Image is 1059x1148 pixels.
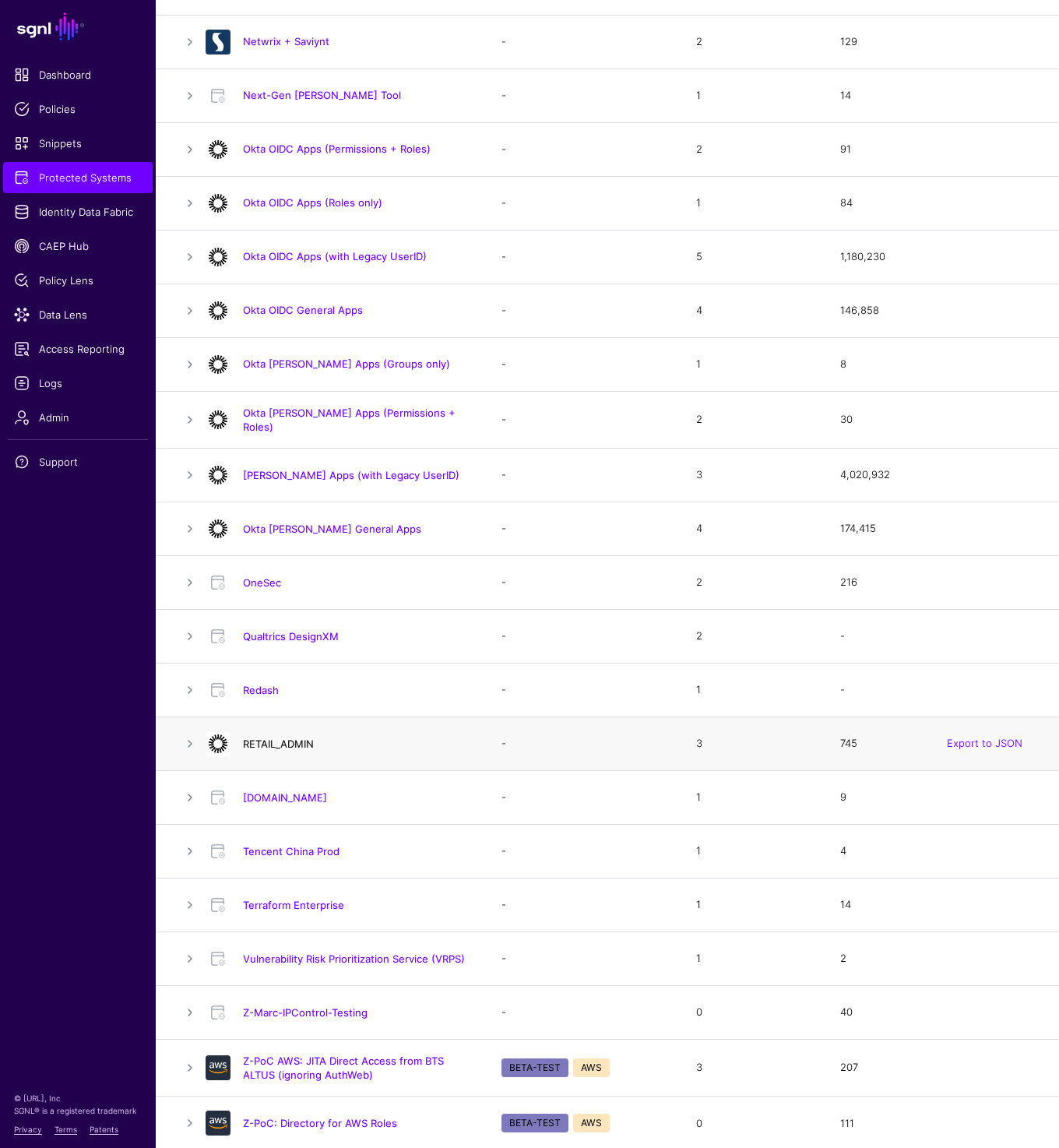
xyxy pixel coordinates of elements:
td: 1 [681,770,825,824]
td: - [486,878,681,931]
a: Privacy [14,1125,42,1134]
span: CAEP Hub [14,238,142,254]
td: 1 [681,337,825,391]
img: svg+xml;base64,PHN2ZyB3aWR0aD0iNjQiIGhlaWdodD0iNjQiIHZpZXdCb3g9IjAgMCA2NCA2NCIgZmlsbD0ibm9uZSIgeG... [206,407,230,432]
a: Terraform Enterprise [243,899,344,911]
img: svg+xml;base64,PHN2ZyB3aWR0aD0iNjQiIGhlaWdodD0iNjQiIHZpZXdCb3g9IjAgMCA2NCA2NCIgZmlsbD0ibm9uZSIgeG... [206,731,230,756]
p: SGNL® is a registered trademark [14,1104,142,1117]
td: - [486,176,681,230]
span: AWS [573,1114,610,1132]
img: svg+xml;base64,PHN2ZyB3aWR0aD0iNjQiIGhlaWdodD0iNjQiIHZpZXdCb3g9IjAgMCA2NCA2NCIgZmlsbD0ibm9uZSIgeG... [206,137,230,162]
td: 1 [681,878,825,931]
div: 14 [840,897,1034,913]
span: Dashboard [14,67,142,83]
div: 216 [840,575,1034,590]
span: Logs [14,375,142,391]
td: - [486,230,681,283]
div: 91 [840,142,1034,157]
span: Access Reporting [14,341,142,357]
a: Access Reporting [3,333,153,364]
td: - [486,337,681,391]
td: - [486,502,681,555]
div: 129 [840,34,1034,50]
td: 2 [681,15,825,69]
td: - [486,69,681,122]
img: svg+xml;base64,PD94bWwgdmVyc2lvbj0iMS4wIiBlbmNvZGluZz0idXRmLTgiPz4KPCEtLSBHZW5lcmF0b3I6IEFkb2JlIE... [206,30,230,55]
a: Protected Systems [3,162,153,193]
a: [PERSON_NAME] Apps (with Legacy UserID) [243,469,459,481]
div: 1,180,230 [840,249,1034,265]
div: 4 [840,843,1034,859]
img: svg+xml;base64,PHN2ZyB3aWR0aD0iNjQiIGhlaWdodD0iNjQiIHZpZXdCb3g9IjAgMCA2NCA2NCIgZmlsbD0ibm9uZSIgeG... [206,463,230,488]
div: - [840,629,1034,644]
a: Next-Gen [PERSON_NAME] Tool [243,89,401,101]
a: Qualtrics DesignXM [243,630,339,643]
a: Redash [243,684,279,696]
td: 1 [681,824,825,878]
td: - [486,824,681,878]
a: Terms [55,1125,77,1134]
a: Data Lens [3,299,153,330]
img: svg+xml;base64,PHN2ZyB3aWR0aD0iNjQiIGhlaWdodD0iNjQiIHZpZXdCb3g9IjAgMCA2NCA2NCIgZmlsbD0ibm9uZSIgeG... [206,245,230,269]
td: 2 [681,391,825,448]
a: Dashboard [3,59,153,90]
div: 30 [840,412,1034,428]
td: 3 [681,448,825,502]
a: Okta [PERSON_NAME] General Apps [243,523,421,535]
div: 174,415 [840,521,1034,537]
td: 2 [681,555,825,609]
div: 84 [840,195,1034,211]
div: 146,858 [840,303,1034,319]
a: Logs [3,368,153,399]
td: 1 [681,69,825,122]
span: Admin [14,410,142,425]
td: 2 [681,609,825,663]
a: Policies [3,93,153,125]
a: Admin [3,402,153,433]
td: 3 [681,717,825,770]
div: 9 [840,790,1034,805]
td: - [486,663,681,717]
div: 111 [840,1116,1034,1132]
a: Okta OIDC Apps (Roles only) [243,196,382,209]
td: - [486,609,681,663]
a: Tencent China Prod [243,845,340,857]
span: Policies [14,101,142,117]
td: 2 [681,122,825,176]
a: Netwrix + Saviynt [243,35,329,48]
td: 4 [681,283,825,337]
div: 14 [840,88,1034,104]
img: svg+xml;base64,PHN2ZyB3aWR0aD0iNjQiIGhlaWdodD0iNjQiIHZpZXdCb3g9IjAgMCA2NCA2NCIgZmlsbD0ibm9uZSIgeG... [206,352,230,377]
td: 1 [681,931,825,985]
a: CAEP Hub [3,231,153,262]
a: Patents [90,1125,118,1134]
div: 4,020,932 [840,467,1034,483]
td: - [486,555,681,609]
td: - [486,15,681,69]
td: 1 [681,176,825,230]
td: - [486,283,681,337]
td: 3 [681,1039,825,1096]
a: OneSec [243,576,281,589]
td: - [486,391,681,448]
img: svg+xml;base64,PHN2ZyB3aWR0aD0iNjQiIGhlaWdodD0iNjQiIHZpZXdCb3g9IjAgMCA2NCA2NCIgZmlsbD0ibm9uZSIgeG... [206,516,230,541]
span: Policy Lens [14,273,142,288]
a: Z-Marc-IPControl-Testing [243,1006,368,1019]
p: © [URL], Inc [14,1092,142,1104]
td: - [486,770,681,824]
div: 745 [840,736,1034,752]
a: Vulnerability Risk Prioritization Service (VRPS) [243,953,465,965]
a: Okta [PERSON_NAME] Apps (Permissions + Roles) [243,407,456,433]
span: Data Lens [14,307,142,322]
td: - [486,717,681,770]
span: BETA-TEST [501,1114,568,1132]
a: Identity Data Fabric [3,196,153,227]
div: 207 [840,1060,1034,1076]
div: 8 [840,357,1034,372]
td: 1 [681,663,825,717]
td: - [486,448,681,502]
a: Export to JSON [947,737,1022,749]
img: svg+xml;base64,PHN2ZyB3aWR0aD0iNjQiIGhlaWdodD0iNjQiIHZpZXdCb3g9IjAgMCA2NCA2NCIgZmlsbD0ibm9uZSIgeG... [206,298,230,323]
span: Identity Data Fabric [14,204,142,220]
td: - [486,985,681,1039]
